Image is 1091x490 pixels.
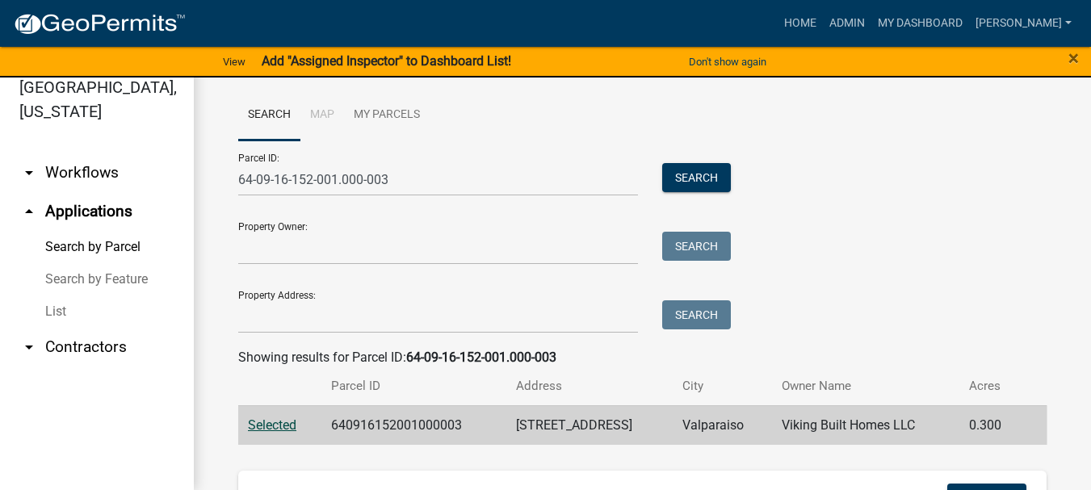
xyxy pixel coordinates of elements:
button: Search [662,163,731,192]
th: Address [506,367,673,405]
button: Close [1068,48,1079,68]
td: Valparaiso [673,405,772,445]
i: arrow_drop_up [19,202,39,221]
a: My Parcels [344,90,430,141]
th: Owner Name [772,367,959,405]
a: My Dashboard [871,8,969,39]
i: arrow_drop_down [19,337,39,357]
a: View [216,48,252,75]
i: arrow_drop_down [19,163,39,182]
th: Parcel ID [321,367,506,405]
td: 640916152001000003 [321,405,506,445]
button: Don't show again [682,48,773,75]
strong: 64-09-16-152-001.000-003 [406,350,556,365]
button: Search [662,300,731,329]
a: Admin [823,8,871,39]
td: [STREET_ADDRESS] [506,405,673,445]
a: Home [778,8,823,39]
th: City [673,367,772,405]
th: Acres [959,367,1023,405]
td: 0.300 [959,405,1023,445]
button: Search [662,232,731,261]
strong: Add "Assigned Inspector" to Dashboard List! [262,53,511,69]
a: Search [238,90,300,141]
a: [PERSON_NAME] [969,8,1078,39]
span: × [1068,47,1079,69]
a: Selected [248,417,296,433]
div: Showing results for Parcel ID: [238,348,1047,367]
td: Viking Built Homes LLC [772,405,959,445]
